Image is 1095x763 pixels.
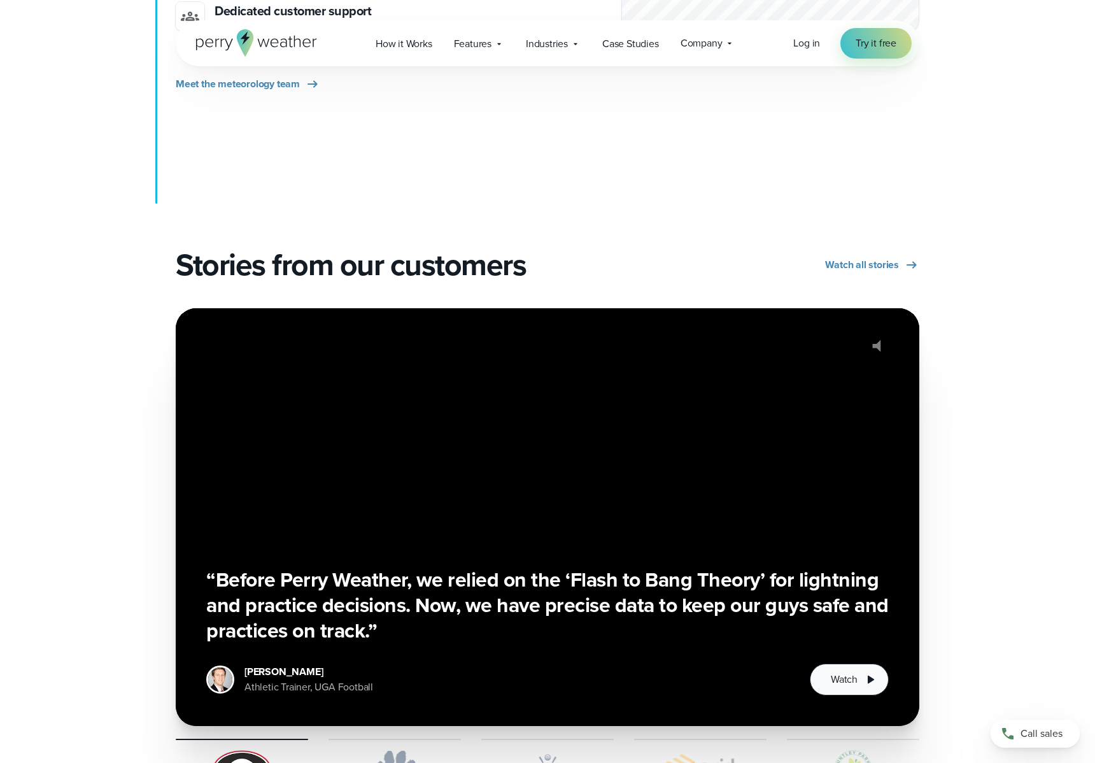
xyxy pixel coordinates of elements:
[793,36,820,50] span: Log in
[176,76,300,92] span: Meet the meteorology team
[526,36,568,52] span: Industries
[840,28,912,59] a: Try it free
[856,36,896,51] span: Try it free
[591,31,670,57] a: Case Studies
[810,664,889,695] button: Watch
[376,36,432,52] span: How it Works
[831,672,858,687] span: Watch
[365,31,443,57] a: How it Works
[454,36,491,52] span: Features
[215,2,537,20] h4: Dedicated customer support
[176,76,320,92] a: Meet the meteorology team
[176,308,919,726] div: slideshow
[825,257,899,273] span: Watch all stories
[206,567,889,643] h3: “Before Perry Weather, we relied on the ‘Flash to Bang Theory’ for lightning and practice decisio...
[244,680,373,695] div: Athletic Trainer, UGA Football
[793,36,820,51] a: Log in
[825,257,919,273] a: Watch all stories
[681,36,723,51] span: Company
[602,36,659,52] span: Case Studies
[991,720,1080,748] a: Call sales
[176,247,540,283] h2: Stories from our customers
[1021,726,1063,741] span: Call sales
[244,664,373,680] div: [PERSON_NAME]
[176,308,919,726] div: 1 of 5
